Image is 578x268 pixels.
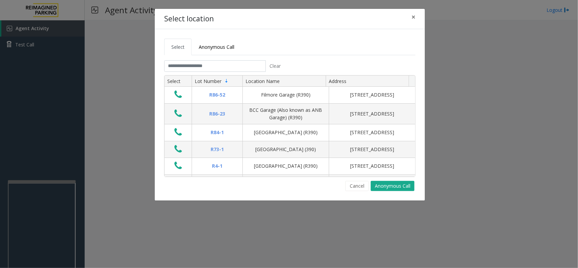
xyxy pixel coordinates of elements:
[196,129,238,136] div: R84-1
[371,181,414,191] button: Anonymous Call
[195,78,221,84] span: Lot Number
[333,91,411,99] div: [STREET_ADDRESS]
[199,44,234,50] span: Anonymous Call
[411,12,415,22] span: ×
[164,14,214,24] h4: Select location
[171,44,185,50] span: Select
[247,146,325,153] div: [GEOGRAPHIC_DATA] (390)
[165,76,192,87] th: Select
[247,162,325,170] div: [GEOGRAPHIC_DATA] (R390)
[333,129,411,136] div: [STREET_ADDRESS]
[196,91,238,99] div: R86-52
[333,146,411,153] div: [STREET_ADDRESS]
[224,78,229,84] span: Sortable
[247,91,325,99] div: Filmore Garage (R390)
[245,78,280,84] span: Location Name
[333,110,411,118] div: [STREET_ADDRESS]
[164,39,415,55] ul: Tabs
[407,9,420,25] button: Close
[196,146,238,153] div: R73-1
[345,181,369,191] button: Cancel
[247,106,325,122] div: BCC Garage (Also known as ANB Garage) (R390)
[196,162,238,170] div: R4-1
[266,60,285,72] button: Clear
[165,76,415,177] div: Data table
[196,110,238,118] div: R86-23
[329,78,346,84] span: Address
[333,162,411,170] div: [STREET_ADDRESS]
[247,129,325,136] div: [GEOGRAPHIC_DATA] (R390)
